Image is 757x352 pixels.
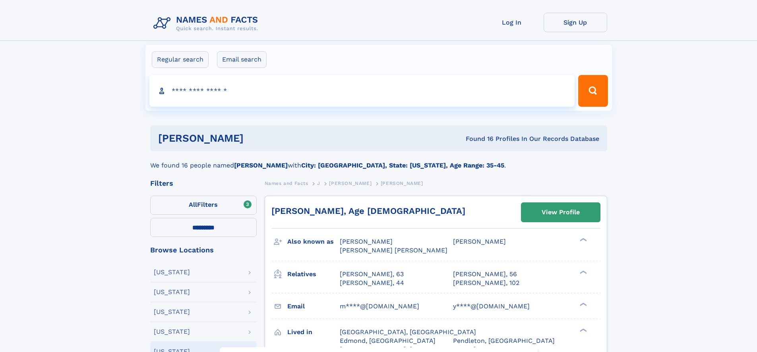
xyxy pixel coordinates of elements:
[544,13,607,32] a: Sign Up
[149,75,575,107] input: search input
[453,279,519,287] a: [PERSON_NAME], 102
[287,325,340,339] h3: Lived in
[287,235,340,248] h3: Also known as
[271,206,465,216] a: [PERSON_NAME], Age [DEMOGRAPHIC_DATA]
[578,302,587,307] div: ❯
[217,51,267,68] label: Email search
[287,300,340,313] h3: Email
[150,151,607,170] div: We found 16 people named with .
[578,237,587,242] div: ❯
[453,238,506,245] span: [PERSON_NAME]
[542,203,580,221] div: View Profile
[578,327,587,333] div: ❯
[340,279,404,287] a: [PERSON_NAME], 44
[154,329,190,335] div: [US_STATE]
[154,309,190,315] div: [US_STATE]
[189,201,197,208] span: All
[340,246,447,254] span: [PERSON_NAME] [PERSON_NAME]
[381,181,423,186] span: [PERSON_NAME]
[301,162,504,169] b: City: [GEOGRAPHIC_DATA], State: [US_STATE], Age Range: 35-45
[340,337,436,344] span: Edmond, [GEOGRAPHIC_DATA]
[480,13,544,32] a: Log In
[150,246,257,254] div: Browse Locations
[265,178,308,188] a: Names and Facts
[234,162,288,169] b: [PERSON_NAME]
[150,13,265,34] img: Logo Names and Facts
[158,133,355,143] h1: [PERSON_NAME]
[340,328,476,336] span: [GEOGRAPHIC_DATA], [GEOGRAPHIC_DATA]
[329,181,372,186] span: [PERSON_NAME]
[150,180,257,187] div: Filters
[578,75,608,107] button: Search Button
[287,267,340,281] h3: Relatives
[340,238,393,245] span: [PERSON_NAME]
[154,269,190,275] div: [US_STATE]
[521,203,600,222] a: View Profile
[317,178,320,188] a: J
[152,51,209,68] label: Regular search
[329,178,372,188] a: [PERSON_NAME]
[578,269,587,275] div: ❯
[150,196,257,215] label: Filters
[154,289,190,295] div: [US_STATE]
[453,270,517,279] a: [PERSON_NAME], 56
[354,135,599,143] div: Found 16 Profiles In Our Records Database
[317,181,320,186] span: J
[340,270,404,279] a: [PERSON_NAME], 63
[453,337,555,344] span: Pendleton, [GEOGRAPHIC_DATA]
